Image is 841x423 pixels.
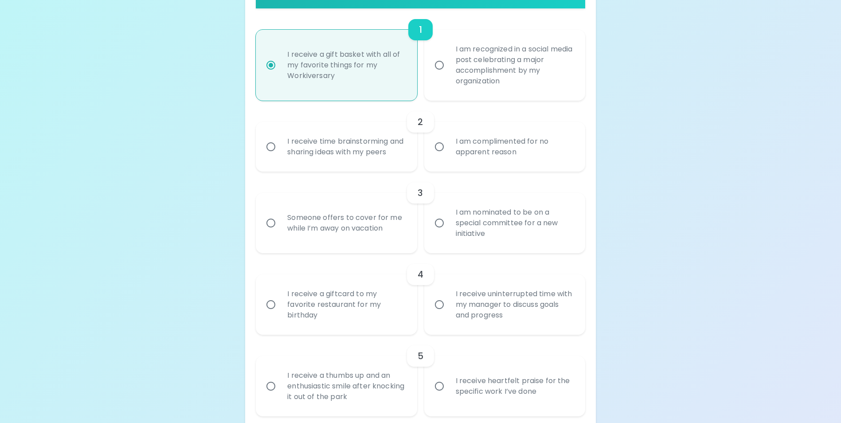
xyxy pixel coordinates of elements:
div: I am nominated to be on a special committee for a new initiative [449,196,580,250]
div: I receive heartfelt praise for the specific work I’ve done [449,365,580,407]
h6: 5 [418,349,423,363]
h6: 3 [418,186,423,200]
div: choice-group-check [256,101,585,172]
div: I receive a thumbs up and an enthusiastic smile after knocking it out of the park [280,360,412,413]
div: choice-group-check [256,172,585,253]
div: I receive uninterrupted time with my manager to discuss goals and progress [449,278,580,331]
h6: 2 [418,115,423,129]
div: I am recognized in a social media post celebrating a major accomplishment by my organization [449,33,580,97]
div: Someone offers to cover for me while I’m away on vacation [280,202,412,244]
div: choice-group-check [256,8,585,101]
div: choice-group-check [256,335,585,416]
h6: 1 [419,23,422,37]
div: I receive time brainstorming and sharing ideas with my peers [280,125,412,168]
div: I am complimented for no apparent reason [449,125,580,168]
div: I receive a gift basket with all of my favorite things for my Workiversary [280,39,412,92]
h6: 4 [418,267,423,282]
div: choice-group-check [256,253,585,335]
div: I receive a giftcard to my favorite restaurant for my birthday [280,278,412,331]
